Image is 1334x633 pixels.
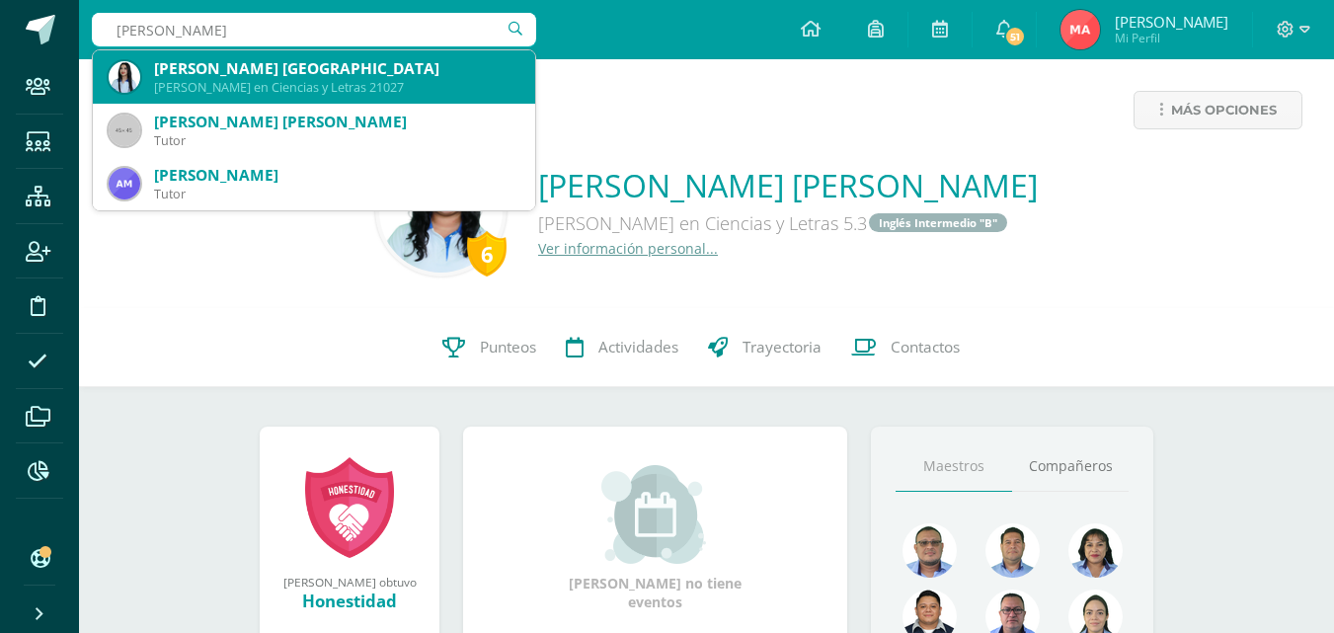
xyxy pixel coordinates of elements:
img: 45x45 [109,115,140,146]
span: 51 [1004,26,1026,47]
div: [PERSON_NAME] [PERSON_NAME] [154,112,519,132]
a: Ver información personal... [538,239,718,258]
img: 2ac039123ac5bd71a02663c3aa063ac8.png [985,523,1040,578]
img: 371adb901e00c108b455316ee4864f9b.png [1068,523,1123,578]
div: [PERSON_NAME] no tiene eventos [557,465,754,611]
img: 3613d9e9251ea54f8e480abd31e828b8.png [109,168,140,199]
a: Punteos [428,308,551,387]
span: Actividades [598,337,678,357]
a: Más opciones [1134,91,1302,129]
span: Más opciones [1171,92,1277,128]
div: Honestidad [279,590,420,612]
div: [PERSON_NAME] en Ciencias y Letras 21027 [154,79,519,96]
div: 6 [467,231,507,277]
span: Contactos [891,337,960,357]
div: [PERSON_NAME] [154,165,519,186]
a: Inglés Intermedio "B" [869,213,1007,232]
div: [PERSON_NAME] obtuvo [279,574,420,590]
input: Busca un usuario... [92,13,536,46]
span: [PERSON_NAME] [1115,12,1228,32]
a: Compañeros [1012,441,1129,492]
a: [PERSON_NAME] [PERSON_NAME] [538,164,1038,206]
img: 8d3d044f6c5e0d360e86203a217bbd6d.png [1060,10,1100,49]
div: [PERSON_NAME] en Ciencias y Letras 5.3 [538,206,1038,239]
span: Punteos [480,337,536,357]
span: Trayectoria [743,337,822,357]
span: Mi Perfil [1115,30,1228,46]
img: 99962f3fa423c9b8099341731b303440.png [902,523,957,578]
a: Contactos [836,308,975,387]
img: 2f789a6042ca11b7c3894d2c46814e92.png [109,61,140,93]
div: Tutor [154,132,519,149]
a: Actividades [551,308,693,387]
a: Trayectoria [693,308,836,387]
a: Maestros [896,441,1012,492]
div: Tutor [154,186,519,202]
img: event_small.png [601,465,709,564]
div: [PERSON_NAME] [GEOGRAPHIC_DATA] [154,58,519,79]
